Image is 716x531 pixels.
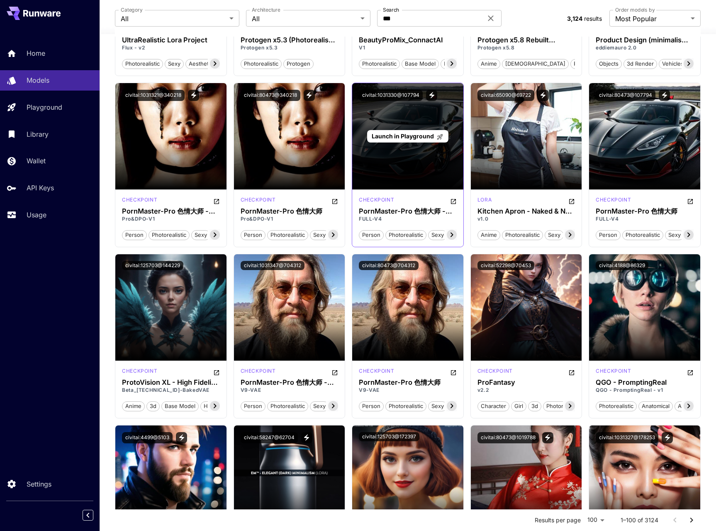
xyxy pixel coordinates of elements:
span: All [252,14,357,24]
h3: PornMaster-Pro 色情大师 - Pro&DPO-V1 [122,207,220,215]
span: sexy [165,60,183,68]
button: sexy [545,229,564,240]
button: photorealistic [149,229,190,240]
button: lighting [441,58,468,69]
div: PornMaster-Pro 色情大师 - FULL-V4 [359,207,457,215]
button: hyperrealism [200,401,241,411]
button: person [596,229,621,240]
button: girl [511,401,526,411]
p: v1.0 [477,215,575,223]
p: Pro&DPO-V1 [241,215,339,223]
button: Open in CivitAI [687,196,694,206]
p: eddiemauro 2.0 [596,44,694,52]
button: anatomical [638,401,673,411]
button: Open in CivitAI [687,367,694,377]
button: civitai:80473@340218 [241,90,300,101]
span: sexy [310,231,329,239]
h3: Protogen x5.3 (Photorealism) Official Release [241,36,339,44]
p: checkpoint [596,196,631,204]
label: Order models by [615,6,655,13]
p: 1–100 of 3124 [621,516,658,524]
button: Open in CivitAI [213,196,220,206]
p: Beta_[TECHNICAL_ID]-BakedVAE [122,386,220,394]
p: Home [27,48,45,58]
p: Pro&DPO-V1 [122,215,220,223]
button: sexy [665,229,684,240]
div: SD 1.5 [359,196,394,206]
h3: Kitchen Apron - Naked & Not Naked [477,207,575,215]
button: Open in CivitAI [450,367,457,377]
button: civitai:1031327@178253 [596,432,658,443]
span: lighting [441,60,467,68]
div: SD 1.5 [122,196,157,206]
button: 3d render [623,58,657,69]
h3: ProtoVision XL - High Fidelity 3D / Photorealism / Anime / hyperrealism - No Refiner Needed [122,379,220,386]
span: 3d [147,402,159,411]
button: photorealistic [241,58,282,69]
p: checkpoint [359,367,394,375]
span: photorealistic [268,231,308,239]
button: View trigger words [542,432,553,443]
span: anime [122,402,144,411]
button: protogen [283,58,314,69]
p: Flux - v2 [122,44,220,52]
button: person [241,229,265,240]
button: photorealistic [596,401,637,411]
p: checkpoint [122,196,157,204]
button: base model [402,58,439,69]
button: photorealistic [622,229,663,240]
span: sexy [545,231,563,239]
button: civitai:1031321@340218 [122,90,185,101]
span: character [478,402,509,411]
button: Open in CivitAI [568,367,575,377]
div: SD 1.5 [477,367,513,377]
button: photorealistic [502,229,543,240]
h3: Product Design (minimalism-eddiemauro) [596,36,694,44]
div: SD 1.5 [596,196,631,206]
span: photorealistic [268,402,308,411]
p: Protogen x5.3 [241,44,339,52]
span: sexy [665,231,684,239]
button: [DEMOGRAPHIC_DATA] [502,58,569,69]
h3: PornMaster-Pro 色情大师 [241,207,339,215]
button: person [122,229,147,240]
h3: UltraRealistic Lora Project [122,36,220,44]
button: Open in CivitAI [331,196,338,206]
button: civitai:58247@62704 [241,432,298,443]
button: sexy [191,229,210,240]
button: person [359,229,384,240]
h3: PornMaster-Pro 色情大师 - V9-VAE [241,379,339,386]
button: View trigger words [176,432,187,443]
button: Collapse sidebar [83,510,93,521]
span: protogen [284,60,313,68]
p: API Keys [27,183,54,193]
button: civitai:80473@704312 [359,261,419,270]
div: SD 1.5 [241,196,276,206]
div: SD 1.5 [477,196,492,206]
button: Go to next page [683,512,700,529]
button: photorealistic [385,229,426,240]
span: girl [511,402,526,411]
div: Protogen x5.8 Rebuilt (Scifi+Anime) Official Release [477,36,575,44]
span: anatomical [639,402,672,411]
span: sexy [310,402,329,411]
div: BeautyProMix_ConnactAI [359,36,457,44]
p: FULL-V4 [359,215,457,223]
div: 100 [584,514,607,526]
p: checkpoint [477,367,513,375]
button: View trigger words [426,90,437,101]
button: person [359,401,384,411]
button: civitai:1031347@704312 [241,261,304,270]
button: anime [477,58,500,69]
p: QGO - PromptingReal - v1 [596,386,694,394]
button: Open in CivitAI [568,196,575,206]
div: SDXL 1.0 [122,367,157,377]
h3: ProFantasy [477,379,575,386]
button: protogen [570,58,601,69]
p: checkpoint [359,196,394,204]
div: SD 1.5 [596,367,631,377]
